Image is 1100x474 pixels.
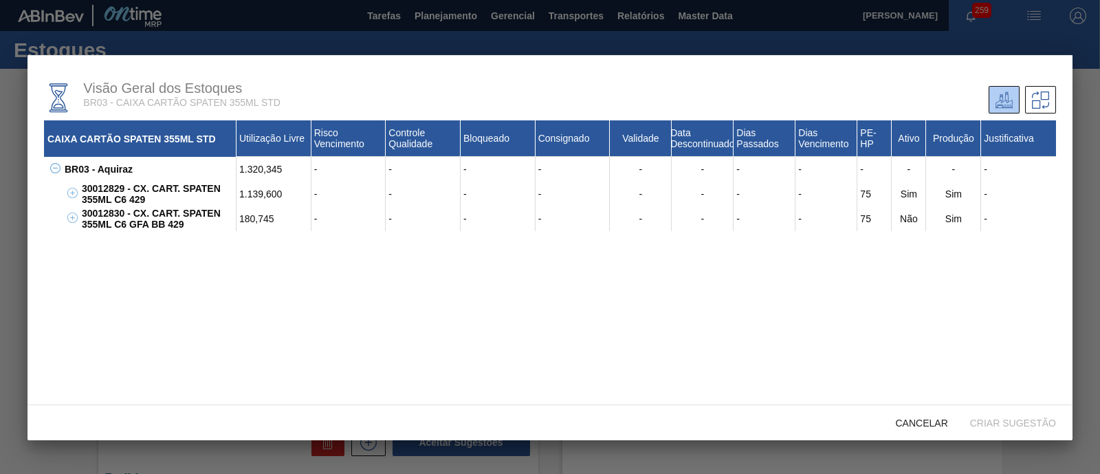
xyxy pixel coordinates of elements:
[672,120,734,157] div: Data Descontinuado
[83,80,242,96] span: Visão Geral dos Estoques
[386,206,461,231] div: -
[857,120,892,157] div: PE-HP
[734,120,795,157] div: Dias Passados
[386,182,461,206] div: -
[236,206,311,231] div: 180,745
[610,120,672,157] div: Validade
[892,206,926,231] div: Não
[386,120,461,157] div: Controle Qualidade
[857,157,892,182] div: -
[857,206,892,231] div: 75
[672,206,734,231] div: -
[536,120,610,157] div: Consignado
[536,182,610,206] div: -
[981,182,1056,206] div: -
[461,182,536,206] div: -
[981,120,1056,157] div: Justificativa
[959,410,1067,435] button: Criar sugestão
[926,157,981,182] div: -
[926,120,981,157] div: Produção
[734,157,795,182] div: -
[461,206,536,231] div: -
[926,182,981,206] div: Sim
[311,157,386,182] div: -
[311,120,386,157] div: Risco Vencimento
[672,182,734,206] div: -
[44,120,236,157] div: CAIXA CARTÃO SPATEN 355ML STD
[461,120,536,157] div: Bloqueado
[885,418,959,429] span: Cancelar
[795,120,857,157] div: Dias Vencimento
[926,206,981,231] div: Sim
[1025,86,1056,114] div: Sugestões de Trasferência
[892,120,926,157] div: Ativo
[311,206,386,231] div: -
[734,182,795,206] div: -
[885,410,959,435] button: Cancelar
[672,157,734,182] div: -
[311,182,386,206] div: -
[61,157,236,182] div: BR03 - Aquiraz
[78,182,236,206] div: 30012829 - CX. CART. SPATEN 355ML C6 429
[236,182,311,206] div: 1.139,600
[610,182,672,206] div: -
[610,206,672,231] div: -
[734,206,795,231] div: -
[795,182,857,206] div: -
[981,206,1056,231] div: -
[795,157,857,182] div: -
[959,418,1067,429] span: Criar sugestão
[536,206,610,231] div: -
[857,182,892,206] div: 75
[236,157,311,182] div: 1.320,345
[386,157,461,182] div: -
[236,120,311,157] div: Utilização Livre
[795,206,857,231] div: -
[989,86,1020,114] div: Unidade Atual/ Unidades
[892,157,926,182] div: -
[981,157,1056,182] div: -
[610,157,672,182] div: -
[892,182,926,206] div: Sim
[461,157,536,182] div: -
[536,157,610,182] div: -
[78,206,236,231] div: 30012830 - CX. CART. SPATEN 355ML C6 GFA BB 429
[83,97,280,108] span: BR03 - CAIXA CARTÃO SPATEN 355ML STD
